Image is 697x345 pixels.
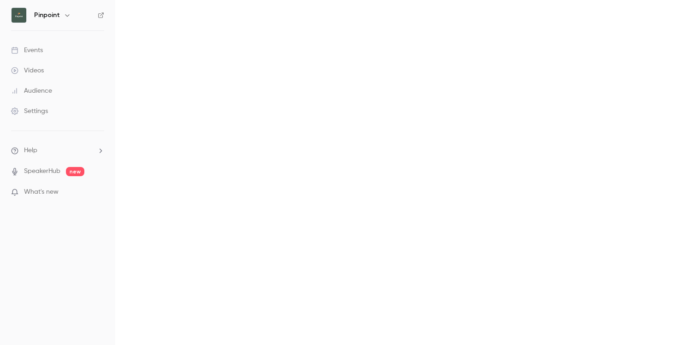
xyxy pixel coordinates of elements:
img: Pinpoint [12,8,26,23]
div: Settings [11,107,48,116]
span: Help [24,146,37,155]
div: Audience [11,86,52,95]
span: What's new [24,187,59,197]
h6: Pinpoint [34,11,60,20]
li: help-dropdown-opener [11,146,104,155]
a: SpeakerHub [24,167,60,176]
span: new [66,167,84,176]
div: Events [11,46,43,55]
div: Videos [11,66,44,75]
